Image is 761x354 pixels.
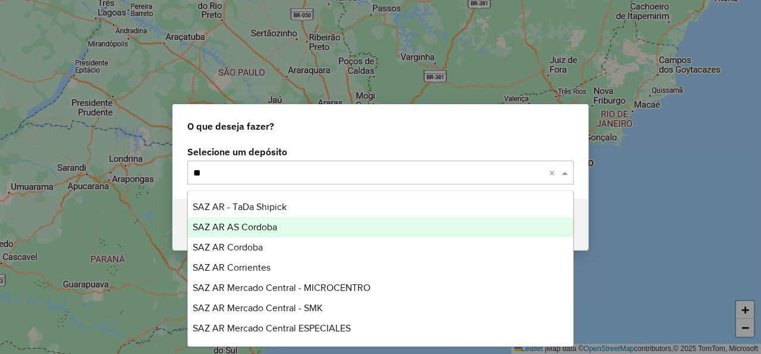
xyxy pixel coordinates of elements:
span: SAZ AR - TaDa Shipick [193,202,287,212]
span: SAZ AR Cordoba [193,242,263,252]
span: Clear all [549,165,559,180]
span: SAZ AR Corrientes [193,262,271,272]
ng-dropdown-panel: Options list [187,190,574,347]
span: O que deseja fazer? [187,119,274,133]
span: SAZ AR Mercado Central - SMK [193,303,323,313]
span: SAZ AR Mercado Central - MICROCENTRO [193,283,370,293]
span: SAZ AR AS Cordoba [193,222,277,232]
span: SAZ AR Mercado Central ESPECIALES [193,323,351,333]
label: Selecione um depósito [187,145,574,159]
